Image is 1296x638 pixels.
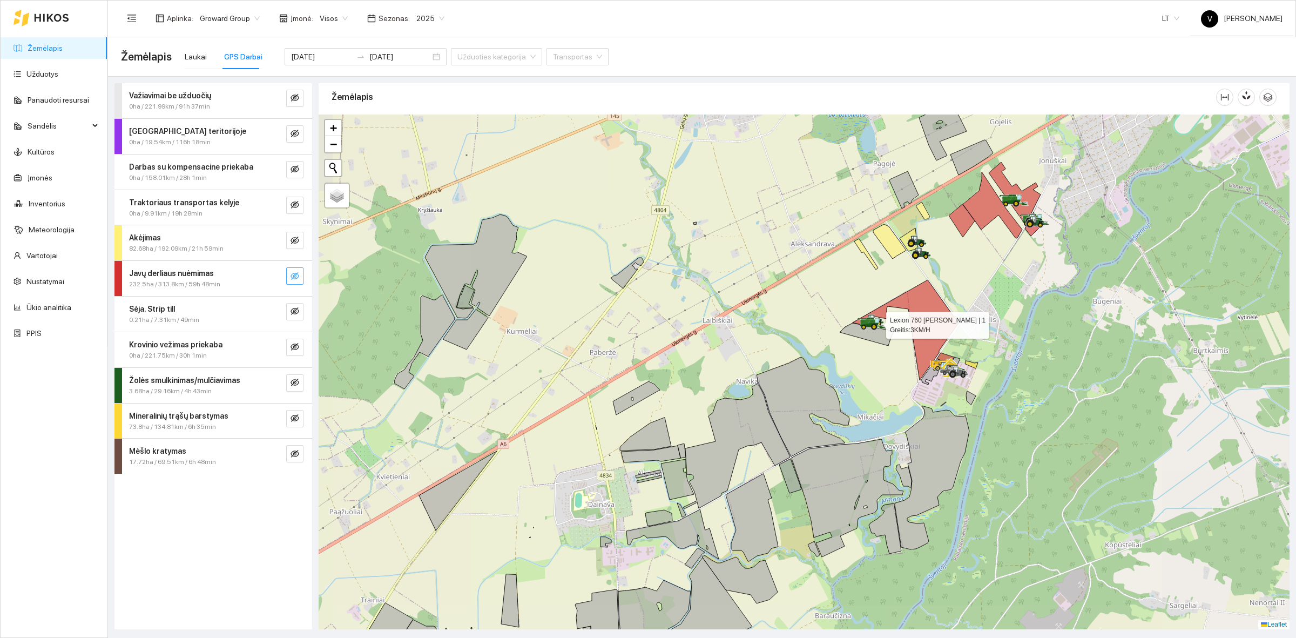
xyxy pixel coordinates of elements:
span: column-width [1217,93,1233,102]
span: calendar [367,14,376,23]
span: Sezonas : [379,12,410,24]
span: 0.21ha / 7.31km / 49min [129,315,199,325]
div: Žemėlapis [332,82,1216,112]
a: Leaflet [1261,621,1287,628]
strong: Krovinio vežimas priekaba [129,340,222,349]
strong: Javų derliaus nuėmimas [129,269,214,278]
a: Vartotojai [26,251,58,260]
div: GPS Darbai [224,51,262,63]
span: eye-invisible [291,129,299,139]
button: eye-invisible [286,161,303,178]
span: 3.68ha / 29.16km / 4h 43min [129,386,212,397]
span: 82.68ha / 192.09km / 21h 59min [129,244,224,254]
span: menu-fold [127,14,137,23]
span: eye-invisible [291,378,299,388]
button: eye-invisible [286,445,303,462]
button: eye-invisible [286,303,303,320]
span: eye-invisible [291,307,299,317]
span: swap-right [356,52,365,61]
span: LT [1162,10,1179,26]
div: Javų derliaus nuėmimas232.5ha / 313.8km / 59h 48mineye-invisible [114,261,312,296]
a: Žemėlapis [28,44,63,52]
div: Krovinio vežimas priekaba0ha / 221.75km / 30h 1mineye-invisible [114,332,312,367]
span: layout [156,14,164,23]
span: to [356,52,365,61]
span: 17.72ha / 69.51km / 6h 48min [129,457,216,467]
span: eye-invisible [291,165,299,175]
button: eye-invisible [286,232,303,249]
a: Panaudoti resursai [28,96,89,104]
strong: Darbas su kompensacine priekaba [129,163,253,171]
button: eye-invisible [286,267,303,285]
span: − [330,137,337,151]
span: 232.5ha / 313.8km / 59h 48min [129,279,220,290]
a: Kultūros [28,147,55,156]
button: eye-invisible [286,125,303,143]
div: Žolės smulkinimas/mulčiavimas3.68ha / 29.16km / 4h 43mineye-invisible [114,368,312,403]
a: Meteorologija [29,225,75,234]
a: Zoom in [325,120,341,136]
div: Akėjimas82.68ha / 192.09km / 21h 59mineye-invisible [114,225,312,260]
span: + [330,121,337,135]
span: eye-invisible [291,236,299,246]
div: Mėšlo kratymas17.72ha / 69.51km / 6h 48mineye-invisible [114,439,312,474]
button: menu-fold [121,8,143,29]
strong: Akėjimas [129,233,161,242]
span: Aplinka : [167,12,193,24]
strong: Važiavimai be užduočių [129,91,211,100]
a: Nustatymai [26,277,64,286]
strong: Traktoriaus transportas kelyje [129,198,239,207]
button: eye-invisible [286,374,303,392]
span: Visos [320,10,348,26]
span: eye-invisible [291,449,299,460]
a: Layers [325,184,349,207]
a: PPIS [26,329,42,338]
span: [PERSON_NAME] [1201,14,1282,23]
button: column-width [1216,89,1233,106]
button: eye-invisible [286,339,303,356]
span: 0ha / 9.91km / 19h 28min [129,209,202,219]
a: Zoom out [325,136,341,152]
span: Groward Group [200,10,260,26]
span: Sandėlis [28,115,89,137]
div: Mineralinių trąšų barstymas73.8ha / 134.81km / 6h 35mineye-invisible [114,404,312,439]
button: eye-invisible [286,197,303,214]
strong: Žolės smulkinimas/mulčiavimas [129,376,240,385]
strong: Mineralinių trąšų barstymas [129,412,228,420]
span: eye-invisible [291,342,299,353]
span: eye-invisible [291,272,299,282]
span: shop [279,14,288,23]
a: Užduotys [26,70,58,78]
a: Ūkio analitika [26,303,71,312]
div: Laukai [185,51,207,63]
span: Įmonė : [291,12,313,24]
span: V [1207,10,1212,28]
strong: [GEOGRAPHIC_DATA] teritorijoje [129,127,246,136]
strong: Mėšlo kratymas [129,447,186,455]
a: Inventorius [29,199,65,208]
span: eye-invisible [291,414,299,424]
div: Traktoriaus transportas kelyje0ha / 9.91km / 19h 28mineye-invisible [114,190,312,225]
input: Pabaigos data [369,51,430,63]
button: Initiate a new search [325,160,341,176]
span: 0ha / 19.54km / 116h 18min [129,137,211,147]
span: eye-invisible [291,200,299,211]
span: eye-invisible [291,93,299,104]
span: 0ha / 158.01km / 28h 1min [129,173,207,183]
div: Sėja. Strip till0.21ha / 7.31km / 49mineye-invisible [114,297,312,332]
strong: Sėja. Strip till [129,305,175,313]
span: 0ha / 221.99km / 91h 37min [129,102,210,112]
span: 73.8ha / 134.81km / 6h 35min [129,422,216,432]
span: 2025 [416,10,444,26]
span: Žemėlapis [121,48,172,65]
input: Pradžios data [291,51,352,63]
span: close-circle [433,53,440,61]
div: Darbas su kompensacine priekaba0ha / 158.01km / 28h 1mineye-invisible [114,155,312,190]
button: eye-invisible [286,410,303,427]
span: 0ha / 221.75km / 30h 1min [129,351,207,361]
div: [GEOGRAPHIC_DATA] teritorijoje0ha / 19.54km / 116h 18mineye-invisible [114,119,312,154]
button: eye-invisible [286,90,303,107]
a: Įmonės [28,173,52,182]
div: Važiavimai be užduočių0ha / 221.99km / 91h 37mineye-invisible [114,83,312,118]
